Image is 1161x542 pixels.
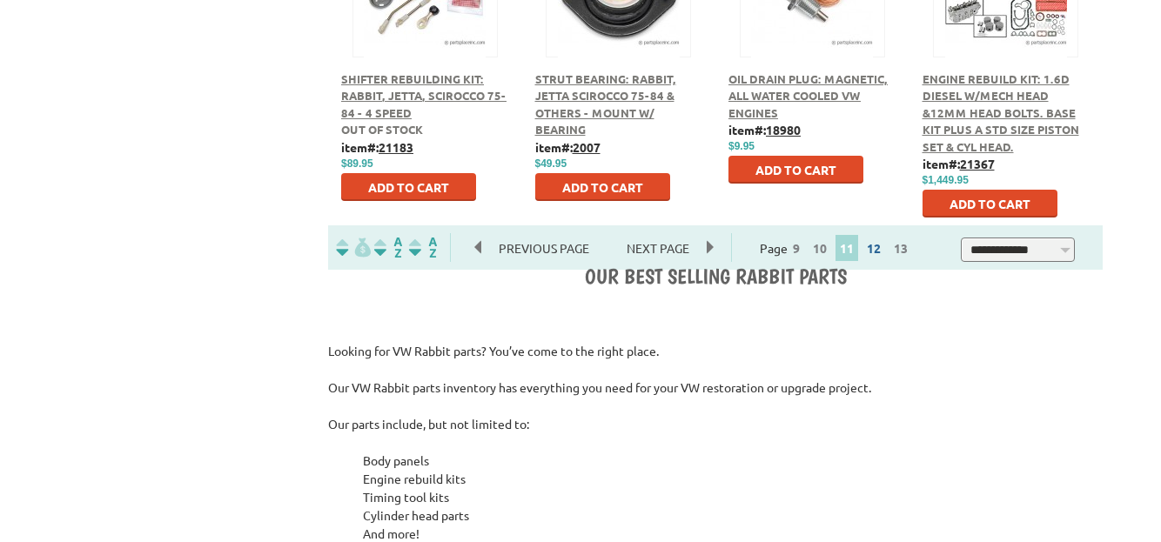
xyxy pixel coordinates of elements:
p: Our VW Rabbit parts inventory has everything you need for your VW restoration or upgrade project. [328,378,1103,397]
u: 21183 [379,139,413,155]
a: Previous Page [475,240,609,256]
span: $9.95 [728,140,755,152]
b: item#: [923,156,995,171]
a: 12 [862,240,885,256]
a: 13 [889,240,912,256]
span: Add to Cart [368,179,449,195]
li: Cylinder head parts [363,506,1103,525]
u: 2007 [573,139,601,155]
span: Add to Cart [755,162,836,177]
a: Next Page [609,240,707,256]
u: 21367 [960,156,995,171]
span: Next Page [609,235,707,261]
b: item#: [535,139,601,155]
span: $1,449.95 [923,174,969,186]
span: $49.95 [535,157,567,170]
span: Add to Cart [950,196,1030,211]
b: item#: [728,122,801,137]
li: Body panels [363,452,1103,470]
button: Add to Cart [535,173,670,201]
img: Sort by Headline [371,238,406,258]
a: Engine Rebuild Kit: 1.6D Diesel w/Mech Head &12mm Head Bolts. Base Kit plus a std size Piston set... [923,71,1079,154]
u: 18980 [766,122,801,137]
a: Shifter Rebuilding Kit: Rabbit, Jetta, Scirocco 75-84 - 4 Speed [341,71,507,120]
span: $89.95 [341,157,373,170]
button: Add to Cart [923,190,1057,217]
span: 11 [836,235,858,261]
p: Looking for VW Rabbit parts? You’ve come to the right place. [328,342,1103,360]
span: Add to Cart [562,179,643,195]
img: filterpricelow.svg [336,238,371,258]
b: item#: [341,139,413,155]
a: 9 [789,240,804,256]
a: Oil Drain Plug: Magnetic, All Water Cooled VW Engines [728,71,888,120]
button: Add to Cart [341,173,476,201]
p: Our parts include, but not limited to: [328,415,1103,433]
img: Sort by Sales Rank [406,238,440,258]
button: Add to Cart [728,156,863,184]
a: 10 [809,240,831,256]
span: Out of stock [341,122,423,137]
div: OUR BEST SELLING Rabbit PARTS [328,264,1103,291]
div: Page [731,233,941,262]
a: Strut Bearing: Rabbit, Jetta Scirocco 75-84 & Others - Mount w/ Bearing [535,71,676,137]
li: Engine rebuild kits [363,470,1103,488]
span: Previous Page [481,235,607,261]
li: Timing tool kits [363,488,1103,506]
